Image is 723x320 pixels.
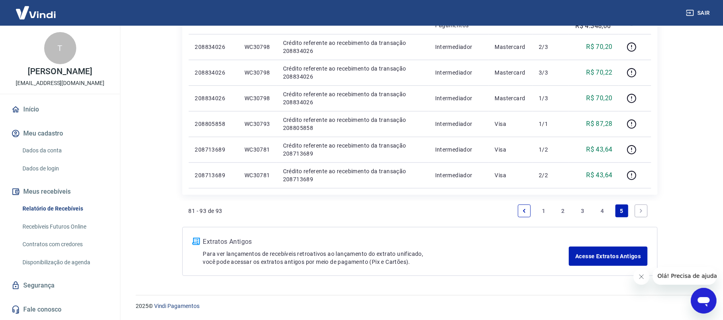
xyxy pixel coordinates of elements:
[283,90,422,106] p: Crédito referente ao recebimento da transação 208834026
[203,250,569,266] p: Para ver lançamentos de recebíveis retroativos ao lançamento do extrato unificado, você pode aces...
[195,146,232,154] p: 208713689
[19,142,110,159] a: Dados da conta
[633,269,650,285] iframe: Fechar mensagem
[283,116,422,132] p: Crédito referente ao recebimento da transação 208805858
[518,205,531,217] a: Previous page
[539,171,562,179] p: 2/2
[189,207,222,215] p: 81 - 93 de 93
[435,171,482,179] p: Intermediador
[435,43,482,51] p: Intermediador
[435,146,482,154] p: Intermediador
[586,145,612,154] p: R$ 43,64
[596,205,609,217] a: Page 4
[19,219,110,235] a: Recebíveis Futuros Online
[10,125,110,142] button: Meu cadastro
[435,69,482,77] p: Intermediador
[195,171,232,179] p: 208713689
[244,171,270,179] p: WC30781
[495,94,526,102] p: Mastercard
[684,6,713,20] button: Sair
[136,302,704,310] p: 2025 ©
[495,171,526,179] p: Visa
[244,146,270,154] p: WC30781
[557,205,570,217] a: Page 2
[495,69,526,77] p: Mastercard
[569,247,647,266] a: Acesse Extratos Antigos
[5,6,67,12] span: Olá! Precisa de ajuda?
[586,93,612,103] p: R$ 70,20
[537,205,550,217] a: Page 1
[691,288,717,314] iframe: Botão para abrir a janela de mensagens
[19,201,110,217] a: Relatório de Recebíveis
[195,120,232,128] p: 208805858
[539,146,562,154] p: 1/2
[244,120,270,128] p: WC30793
[19,160,110,177] a: Dados de login
[435,94,482,102] p: Intermediador
[495,146,526,154] p: Visa
[653,267,717,285] iframe: Mensagem da empresa
[435,120,482,128] p: Intermediador
[192,238,200,245] img: ícone
[10,183,110,201] button: Meus recebíveis
[515,201,651,221] ul: Pagination
[539,120,562,128] p: 1/1
[283,142,422,158] p: Crédito referente ao recebimento da transação 208713689
[539,94,562,102] p: 1/3
[154,303,200,309] a: Vindi Pagamentos
[283,167,422,183] p: Crédito referente ao recebimento da transação 208713689
[44,32,76,64] div: T
[283,39,422,55] p: Crédito referente ao recebimento da transação 208834026
[539,69,562,77] p: 3/3
[10,277,110,294] a: Segurança
[10,301,110,318] a: Fale conosco
[635,205,648,217] a: Next page
[195,94,232,102] p: 208834026
[244,43,270,51] p: WC30798
[495,43,526,51] p: Mastercard
[615,205,628,217] a: Page 5 is your current page
[586,170,612,180] p: R$ 43,64
[19,254,110,271] a: Disponibilização de agenda
[576,205,589,217] a: Page 3
[203,237,569,247] p: Extratos Antigos
[586,119,612,129] p: R$ 87,28
[195,69,232,77] p: 208834026
[586,42,612,52] p: R$ 70,20
[283,65,422,81] p: Crédito referente ao recebimento da transação 208834026
[244,94,270,102] p: WC30798
[539,43,562,51] p: 2/3
[28,67,92,76] p: [PERSON_NAME]
[495,120,526,128] p: Visa
[195,43,232,51] p: 208834026
[16,79,104,87] p: [EMAIL_ADDRESS][DOMAIN_NAME]
[244,69,270,77] p: WC30798
[19,236,110,253] a: Contratos com credores
[586,68,612,77] p: R$ 70,22
[10,101,110,118] a: Início
[10,0,62,25] img: Vindi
